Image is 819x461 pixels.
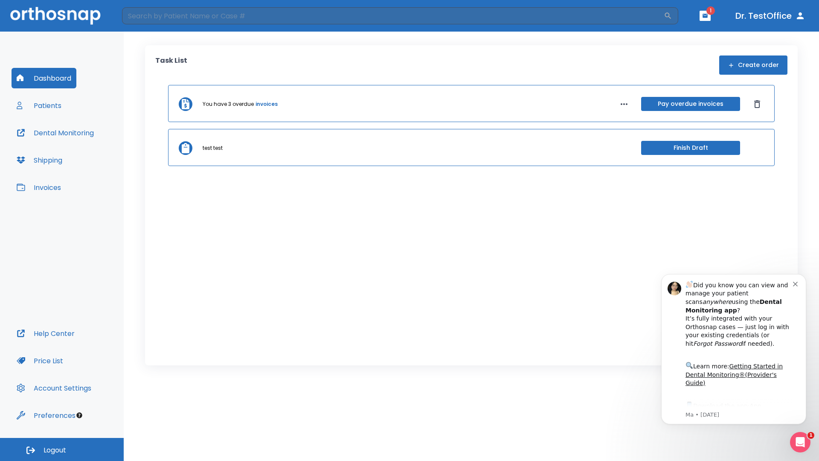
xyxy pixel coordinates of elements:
[44,446,66,455] span: Logout
[203,144,223,152] p: test test
[12,405,81,426] button: Preferences
[719,55,787,75] button: Create order
[732,8,809,23] button: Dr. TestOffice
[12,123,99,143] button: Dental Monitoring
[750,97,764,111] button: Dismiss
[12,177,66,198] button: Invoices
[790,432,810,452] iframe: Intercom live chat
[76,411,83,419] div: Tooltip anchor
[12,68,76,88] button: Dashboard
[641,97,740,111] button: Pay overdue invoices
[807,432,814,439] span: 1
[155,55,187,75] p: Task List
[12,323,80,344] button: Help Center
[12,150,67,170] button: Shipping
[122,7,664,24] input: Search by Patient Name or Case #
[203,100,254,108] p: You have 3 overdue
[256,100,278,108] a: invoices
[12,378,96,398] button: Account Settings
[12,95,67,116] button: Patients
[706,6,715,15] span: 1
[641,141,740,155] button: Finish Draft
[10,7,101,24] img: Orthosnap
[12,350,68,371] button: Price List
[648,263,819,457] iframe: Intercom notifications message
